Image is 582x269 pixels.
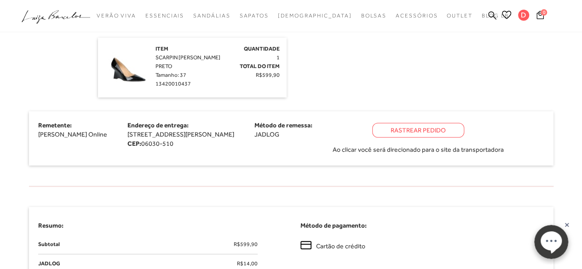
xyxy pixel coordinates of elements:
span: Essenciais [145,12,184,19]
span: D [518,10,529,21]
span: SCARPIN [PERSON_NAME] PRETO [156,54,220,69]
span: BLOG LB [482,12,508,19]
span: Outlet [447,12,473,19]
span: Item [156,46,168,52]
span: Quantidade [244,46,280,52]
span: R$14,00 [237,259,258,269]
a: Rastrear Pedido [372,123,464,137]
span: Tamanho: 37 [156,72,186,78]
span: Ao clicar você será direcionado para o site da transportadora [333,145,504,154]
span: Subtotal [38,240,60,249]
a: noSubCategoriesText [278,7,352,24]
span: Remetente: [38,121,72,129]
a: noSubCategoriesText [239,7,268,24]
span: JADLOG [38,259,60,269]
span: Endereço de entrega: [127,121,189,129]
span: 13420010437 [156,80,191,87]
a: noSubCategoriesText [396,7,438,24]
span: Cartão de crédito [316,241,365,251]
a: noSubCategoriesText [447,7,473,24]
span: 06030-510 [141,140,173,147]
a: noSubCategoriesText [361,7,386,24]
span: JADLOG [254,131,279,138]
span: R$599,90 [234,240,258,249]
a: BLOG LB [482,7,508,24]
a: noSubCategoriesText [193,7,230,24]
span: 0 [541,9,547,16]
span: Sandálias [193,12,230,19]
span: 1 [277,54,280,61]
h4: Resumo: [38,221,282,230]
span: Método de remessa: [254,121,312,129]
button: 0 [534,10,547,23]
span: Total do Item [240,63,280,69]
img: SCARPIN ANABELA VERNIZ PRETO [105,45,151,91]
span: R$599,90 [256,72,280,78]
h4: Método de pagamento: [300,221,544,230]
span: Verão Viva [97,12,136,19]
span: [DEMOGRAPHIC_DATA] [278,12,352,19]
span: [STREET_ADDRESS][PERSON_NAME] [127,131,234,138]
span: Acessórios [396,12,438,19]
a: noSubCategoriesText [145,7,184,24]
a: noSubCategoriesText [97,7,136,24]
span: Bolsas [361,12,386,19]
button: D [514,9,534,23]
span: Sapatos [239,12,268,19]
span: [PERSON_NAME] Online [38,131,107,138]
strong: CEP: [127,140,141,147]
